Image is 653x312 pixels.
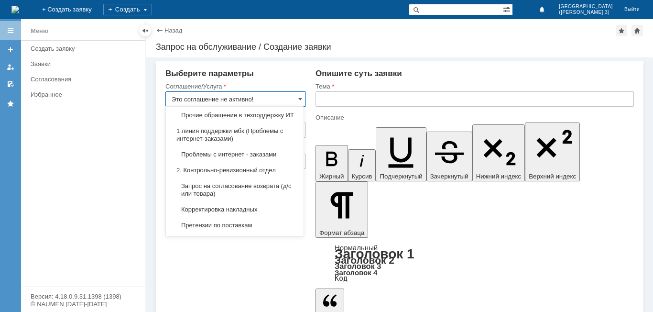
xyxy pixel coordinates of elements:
[11,6,19,13] img: logo
[31,301,136,307] div: © NAUMEN [DATE]-[DATE]
[319,229,364,236] span: Формат абзаца
[172,182,298,198] span: Запрос на согласование возврата (д/с или товара)
[31,76,140,83] div: Согласования
[335,244,378,252] a: Нормальный
[165,83,304,89] div: Соглашение/Услуга
[503,4,512,13] span: Расширенный поиск
[165,69,254,78] span: Выберите параметры
[27,72,143,87] a: Согласования
[316,114,632,121] div: Описание
[156,42,643,52] div: Запрос на обслуживание / Создание заявки
[316,145,348,181] button: Жирный
[335,274,348,283] a: Код
[476,173,522,180] span: Нижний индекс
[31,293,136,300] div: Версия: 4.18.0.9.31.1398 (1398)
[335,268,377,277] a: Заголовок 4
[352,173,372,180] span: Курсив
[164,27,182,34] a: Назад
[335,262,381,270] a: Заголовок 3
[616,25,627,36] div: Добавить в избранное
[430,173,468,180] span: Зачеркнутый
[529,173,576,180] span: Верхний индекс
[172,167,298,174] span: 2. Контрольно-ревизионный отдел
[380,173,422,180] span: Подчеркнутый
[472,124,525,181] button: Нижний индекс
[31,45,140,52] div: Создать заявку
[316,181,368,238] button: Формат абзаца
[27,56,143,71] a: Заявки
[559,10,613,15] span: ([PERSON_NAME] 3)
[140,25,151,36] div: Скрыть меню
[172,206,298,213] span: Корректировка накладных
[335,246,414,261] a: Заголовок 1
[376,127,426,181] button: Подчеркнутый
[103,4,152,15] div: Создать
[316,245,634,282] div: Формат абзаца
[31,25,48,37] div: Меню
[27,41,143,56] a: Создать заявку
[316,69,402,78] span: Опишите суть заявки
[172,222,298,229] span: Претензии по поставкам
[348,149,376,181] button: Курсив
[3,42,18,57] a: Создать заявку
[525,123,580,181] button: Верхний индекс
[172,127,298,143] span: 1 линия поддержки мбк (Проблемы с интернет-заказами)
[11,6,19,13] a: Перейти на домашнюю страницу
[3,59,18,75] a: Мои заявки
[316,83,632,89] div: Тема
[335,255,394,266] a: Заголовок 2
[631,25,643,36] div: Сделать домашней страницей
[31,91,129,98] div: Избранное
[172,111,298,119] span: Прочие обращение в техподдержку ИТ
[172,151,298,158] span: Проблемы с интернет - заказами
[426,132,472,181] button: Зачеркнутый
[319,173,344,180] span: Жирный
[559,4,613,10] span: [GEOGRAPHIC_DATA]
[31,60,140,67] div: Заявки
[3,77,18,92] a: Мои согласования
